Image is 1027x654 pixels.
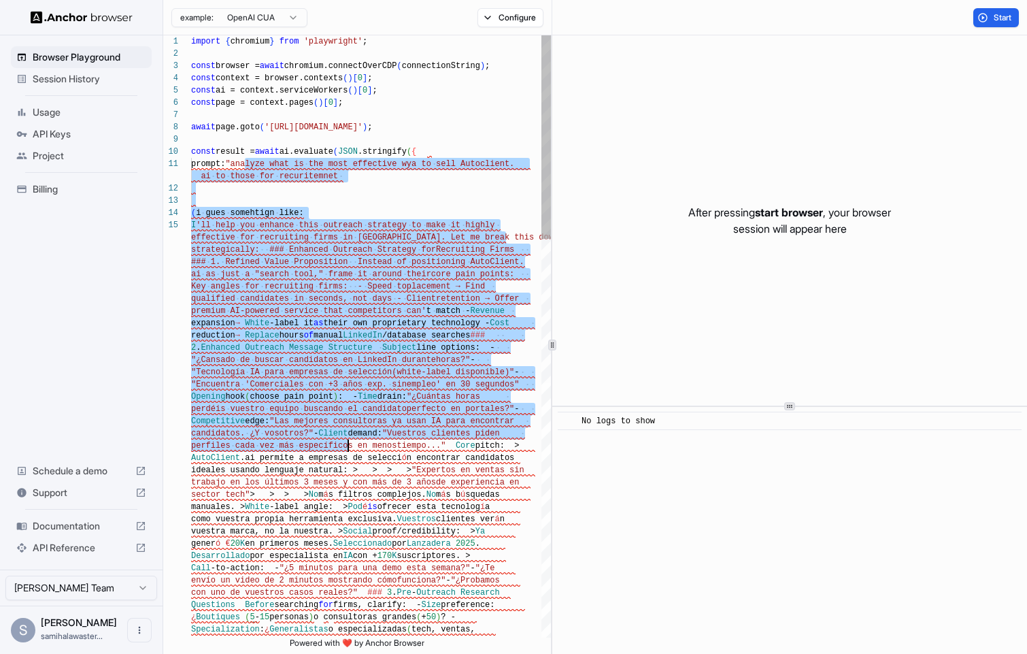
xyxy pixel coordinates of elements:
[436,257,524,267] span: ioning AutoClient.
[191,233,494,242] span: effective for recruiting firms in [GEOGRAPHIC_DATA]. Let me br
[191,465,411,475] span: ideales usando lenguaje natural: > > > >
[216,86,348,95] span: ai = context.serviceWorkers
[441,220,494,230] span: e it highly
[333,600,422,610] span: firms, clarify: -
[314,612,416,622] span: o consultoras grandes
[11,537,152,559] div: API Reference
[377,502,480,512] span: ofrecer esta tecnolog
[191,269,431,279] span: ai as just a "search tool," frame it around their
[343,551,352,561] span: IA
[191,220,196,230] span: I
[304,37,363,46] span: 'playwright'
[358,86,363,95] span: [
[216,61,260,71] span: browser =
[163,121,178,133] div: 8
[191,331,235,340] span: reduction
[397,637,401,647] span: /
[475,539,480,549] span: .
[387,588,392,598] span: 3
[191,478,436,487] span: trabajo en los últimos 3 meses y con más de 3 años
[329,343,373,353] span: Structure
[191,37,220,46] span: import
[245,612,250,622] span: (
[363,502,367,512] span: é
[191,367,392,377] span: "Tecnología IA para empresas de selección
[377,392,407,402] span: drain:
[11,145,152,167] div: Project
[333,539,392,549] span: Seleccionado
[191,73,216,83] span: const
[367,588,382,598] span: ###
[456,441,475,451] span: Core
[436,478,519,487] span: de experiencia en
[329,98,333,108] span: 0
[441,612,456,622] span: ? -
[245,392,250,402] span: (
[265,122,363,132] span: '[URL][DOMAIN_NAME]'
[382,429,500,438] span: "Vuestros clientes piden
[480,502,485,512] span: í
[225,539,230,549] span: €
[250,551,343,561] span: por especialista en
[358,392,377,402] span: Time
[33,50,146,64] span: Browser Playground
[31,11,133,24] img: Anchor Logo
[41,631,103,641] span: samihalawaster@gmail.com
[470,355,475,365] span: -
[309,490,318,500] span: No
[475,527,485,536] span: Ya
[191,416,245,426] span: Competitive
[407,392,480,402] span: "¿Cuántas horas
[191,208,196,218] span: (
[397,61,401,71] span: (
[33,182,146,196] span: Billing
[250,392,333,402] span: choose pain point
[280,563,471,573] span: "¿5 minutos para una demo esta semana?"
[191,429,314,438] span: candidatos. ¿Y vosotros?"
[377,551,392,561] span: 170
[460,588,500,598] span: Research
[191,576,397,585] span: envío un video de 2 minutos mostrando cómo
[407,380,520,389] span: empleo' en 30 segundos"
[407,404,514,414] span: perfecto en portales?"
[231,539,240,549] span: 20
[191,588,358,598] span: con uno de vuestros casos reales?"
[436,355,470,365] span: horas?"
[191,257,436,267] span: ### 1. Refined Value Proposition Instead of posit
[191,551,250,561] span: Desarrollado
[245,318,269,328] span: White
[191,294,436,304] span: qualified candidates in seconds, not days - Client
[582,416,655,426] span: No logs to show
[191,355,436,365] span: "¿Cansado de buscar candidatos en LinkedIn durante
[196,220,441,230] span: 'll help you enhance this outreach strategy to mak
[460,490,465,500] span: ú
[480,61,485,71] span: )
[348,86,352,95] span: (
[367,73,372,83] span: ;
[436,490,441,500] span: m
[240,453,402,463] span: .ai permite a empresas de selecci
[329,625,407,634] span: o especializadas
[367,122,372,132] span: ;
[269,416,514,426] span: "Las mejores consultoras ya usan IA para encontrar
[245,539,333,549] span: en primeros meses.
[191,539,216,549] span: gener
[333,392,338,402] span: )
[353,551,377,561] span: con +
[216,73,343,83] span: context = browser.contexts
[260,61,284,71] span: await
[309,637,314,647] span: ¿
[416,343,494,353] span: line options: -
[407,625,411,634] span: (
[333,98,338,108] span: ]
[33,519,130,533] span: Documentation
[33,486,130,500] span: Support
[314,637,397,647] span: [GEOGRAPHIC_DATA]
[191,245,436,255] span: strategically: ### Enhanced Outreach Strategy for
[280,37,299,46] span: from
[372,86,377,95] span: ;
[363,73,367,83] span: ]
[255,147,280,157] span: await
[416,588,456,598] span: Outreach
[411,147,416,157] span: {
